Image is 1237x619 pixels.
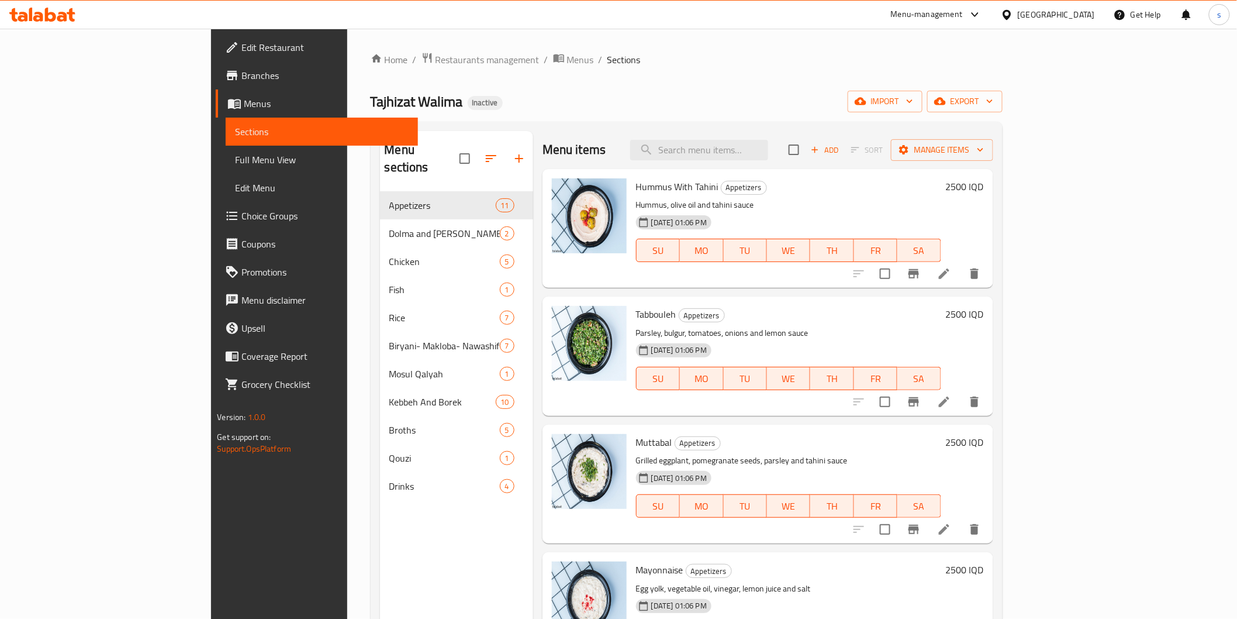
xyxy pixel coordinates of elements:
[496,198,514,212] div: items
[553,52,594,67] a: Menus
[241,237,408,251] span: Coupons
[679,308,725,322] div: Appetizers
[641,370,675,387] span: SU
[371,52,1003,67] nav: breadcrumb
[680,367,723,390] button: MO
[937,395,951,409] a: Edit menu item
[900,515,928,544] button: Branch-specific-item
[216,314,417,342] a: Upsell
[1217,8,1221,21] span: s
[815,242,849,259] span: TH
[891,139,993,161] button: Manage items
[960,260,989,288] button: delete
[389,479,500,493] span: Drinks
[897,367,941,390] button: SA
[636,239,680,262] button: SU
[380,247,533,276] div: Chicken5
[679,309,724,322] span: Appetizers
[500,451,514,465] div: items
[500,228,514,239] span: 2
[380,416,533,444] div: Broths5
[782,137,806,162] span: Select section
[636,198,941,212] p: Hummus, olive oil and tahini sauce
[389,283,500,297] span: Fish
[728,242,762,259] span: TU
[380,304,533,332] div: Rice7
[675,436,721,451] div: Appetizers
[946,306,984,322] h6: 2500 IQD
[1018,8,1095,21] div: [GEOGRAPHIC_DATA]
[724,239,767,262] button: TU
[873,262,897,286] span: Select to update
[543,141,606,159] h2: Menu items
[500,425,514,436] span: 5
[647,217,711,228] span: [DATE] 01:06 PM
[500,339,514,353] div: items
[235,181,408,195] span: Edit Menu
[937,522,951,537] a: Edit menu item
[772,498,806,515] span: WE
[500,479,514,493] div: items
[810,239,854,262] button: TH
[468,96,503,110] div: Inactive
[960,388,989,416] button: delete
[468,98,503,108] span: Inactive
[216,33,417,61] a: Edit Restaurant
[772,370,806,387] span: WE
[599,53,603,67] li: /
[389,367,500,381] div: Mosul Qalyah
[960,515,989,544] button: delete
[500,284,514,295] span: 1
[389,451,500,465] span: Qouzi
[728,370,762,387] span: TU
[500,367,514,381] div: items
[380,276,533,304] div: Fish1
[859,498,893,515] span: FR
[685,242,718,259] span: MO
[241,321,408,335] span: Upsell
[806,141,844,159] button: Add
[216,90,417,118] a: Menus
[216,370,417,398] a: Grocery Checklist
[685,370,718,387] span: MO
[900,388,928,416] button: Branch-specific-item
[380,388,533,416] div: Kebbeh And Borek10
[809,143,841,157] span: Add
[226,118,417,146] a: Sections
[567,53,594,67] span: Menus
[248,410,266,425] span: 1.0.0
[544,53,548,67] li: /
[900,260,928,288] button: Branch-specific-item
[216,258,417,286] a: Promotions
[500,341,514,352] span: 7
[630,140,768,160] input: search
[500,369,514,380] span: 1
[389,339,500,353] div: Biryani- Makloba- Nawashif
[500,311,514,325] div: items
[552,306,627,381] img: Tabbouleh
[436,53,540,67] span: Restaurants management
[389,255,500,269] div: Chicken
[389,198,496,212] span: Appetizers
[636,453,941,468] p: Grilled eggplant, pomegranate seeds, parsley and tahini sauce
[937,267,951,281] a: Edit menu item
[389,311,500,325] div: Rice
[728,498,762,515] span: TU
[946,562,984,578] h6: 2500 IQD
[216,230,417,258] a: Coupons
[500,283,514,297] div: items
[724,494,767,518] button: TU
[857,94,913,109] span: import
[636,561,683,579] span: Mayonnaise
[675,436,720,450] span: Appetizers
[217,410,246,425] span: Version:
[389,226,500,240] div: Dolma and Sheikh Mahshi
[500,312,514,324] span: 7
[854,239,897,262] button: FR
[477,145,505,173] span: Sort sections
[636,326,941,341] p: Parsley, bulgur, tomatoes, onions and lemon sauce
[389,226,500,240] span: Dolma and [PERSON_NAME]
